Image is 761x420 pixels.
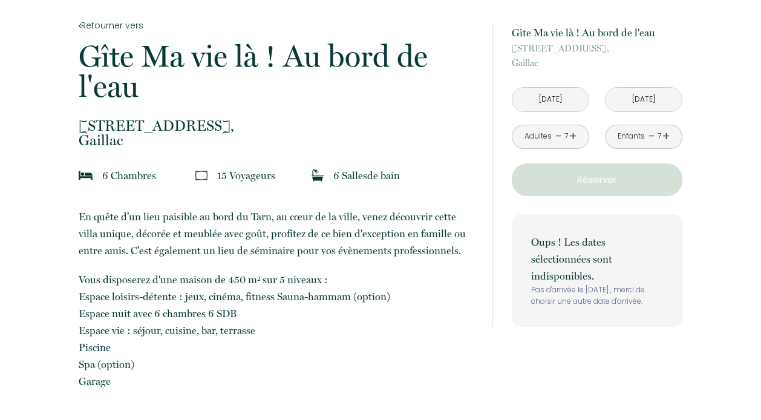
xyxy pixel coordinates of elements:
a: + [569,127,576,146]
a: Retourner vers [79,19,475,32]
p: Vous disposerez d'une maison de 450 m² sur 5 niveaux : Espace loisirs-détente : jeux, cinéma, fit... [79,271,475,390]
a: + [662,127,670,146]
p: 6 Chambre [102,167,156,184]
span: [STREET_ADDRESS], [79,119,475,133]
p: Gîte Ma vie là ! Au bord de l'eau [512,24,682,41]
span: s [363,169,367,182]
p: 6 Salle de bain [333,167,400,184]
img: guests [195,169,207,182]
div: Adultes [524,131,552,142]
button: Réserver [512,163,682,196]
p: Gaillac [79,119,475,148]
a: - [555,127,562,146]
a: - [648,127,655,146]
p: Pas d'arrivée le [DATE] , merci de choisir une autre date d'arrivée. [531,284,663,307]
span: s [271,169,275,182]
input: Départ [606,88,682,111]
div: Enfants [618,131,645,142]
span: s [152,169,156,182]
p: 15 Voyageur [217,167,275,184]
span: [STREET_ADDRESS], [512,41,682,56]
div: 7 [563,131,569,142]
input: Arrivée [512,88,589,111]
div: 7 [656,131,662,142]
p: Oups ! Les dates sélectionnées sont indisponibles. [531,234,663,284]
p: Réserver [516,172,678,187]
p: En quête d’un lieu paisible au bord du Tarn, au cœur de la ville, venez découvrir cette villa uni... [79,208,475,259]
p: Gaillac [512,41,682,70]
p: Gîte Ma vie là ! Au bord de l'eau [79,41,475,102]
